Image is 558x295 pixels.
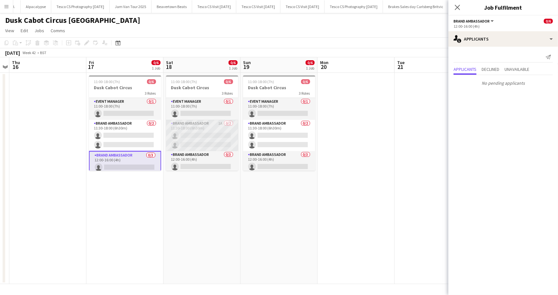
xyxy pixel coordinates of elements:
[222,91,233,96] span: 3 Roles
[544,19,553,24] span: 0/6
[454,19,495,24] button: Brand Ambassador
[396,63,405,71] span: 21
[319,63,328,71] span: 20
[5,15,140,25] h1: Dusk Cabot Circus [GEOGRAPHIC_DATA]
[166,98,238,120] app-card-role: Event Manager0/111:00-18:00 (7h)
[89,85,161,90] h3: Dusk Cabot Circus
[166,60,173,65] span: Sat
[454,19,490,24] span: Brand Ambassador
[504,67,529,71] span: Unavailable
[171,79,197,84] span: 11:00-18:00 (7h)
[166,120,238,151] app-card-role: Brand Ambassador1A0/211:30-18:00 (6h30m)
[306,66,314,71] div: 1 Job
[325,0,383,13] button: Tesco CS Photography [DATE]
[3,26,17,35] a: View
[454,67,476,71] span: Applicants
[152,60,161,65] span: 0/6
[243,60,251,65] span: Sun
[21,0,51,13] button: Alpacalypse
[299,91,310,96] span: 3 Roles
[5,50,20,56] div: [DATE]
[280,0,325,13] button: Tesco CS Visit [DATE]
[243,75,315,171] app-job-card: 11:00-18:00 (7h)0/6Dusk Cabot Circus3 RolesEvent Manager0/111:00-18:00 (7h) Brand Ambassador0/211...
[89,75,161,171] app-job-card: 11:00-18:00 (7h)0/6Dusk Cabot Circus3 RolesEvent Manager0/111:00-18:00 (7h) Brand Ambassador0/211...
[40,50,46,55] div: BST
[21,50,37,55] span: Week 42
[89,120,161,151] app-card-role: Brand Ambassador0/211:30-18:00 (6h30m)
[166,75,238,171] app-job-card: 11:00-18:00 (7h)0/6Dusk Cabot Circus3 RolesEvent Manager0/111:00-18:00 (7h) Brand Ambassador1A0/2...
[320,60,328,65] span: Mon
[32,26,47,35] a: Jobs
[397,60,405,65] span: Tue
[12,60,20,65] span: Thu
[383,0,449,13] button: Brakes Sales day Carlsberg Britvic
[5,28,14,33] span: View
[110,0,152,13] button: Jam Van Tour 2025
[145,91,156,96] span: 3 Roles
[88,63,94,71] span: 17
[147,79,156,84] span: 0/6
[94,79,120,84] span: 11:00-18:00 (7h)
[51,0,110,13] button: Tesco CS Photography [DATE]
[448,3,558,12] h3: Job Fulfilment
[448,31,558,47] div: Applicants
[306,60,315,65] span: 0/6
[229,60,238,65] span: 0/6
[248,79,274,84] span: 11:00-18:00 (7h)
[51,28,65,33] span: Comms
[18,26,31,35] a: Edit
[21,28,28,33] span: Edit
[242,63,251,71] span: 19
[243,120,315,151] app-card-role: Brand Ambassador0/211:30-18:00 (6h30m)
[89,60,94,65] span: Fri
[89,151,161,193] app-card-role: Brand Ambassador0/312:00-16:00 (4h)
[448,78,558,89] p: No pending applicants
[301,79,310,84] span: 0/6
[166,85,238,90] h3: Dusk Cabot Circus
[192,0,236,13] button: Tesco CS Visit [DATE]
[243,85,315,90] h3: Dusk Cabot Circus
[243,151,315,192] app-card-role: Brand Ambassador0/312:00-16:00 (4h)
[48,26,68,35] a: Comms
[243,98,315,120] app-card-role: Event Manager0/111:00-18:00 (7h)
[34,28,44,33] span: Jobs
[454,24,553,29] div: 12:00-16:00 (4h)
[224,79,233,84] span: 0/6
[229,66,237,71] div: 1 Job
[11,63,20,71] span: 16
[89,98,161,120] app-card-role: Event Manager0/111:00-18:00 (7h)
[236,0,280,13] button: Tesco CS Visit [DATE]
[482,67,499,71] span: Declined
[166,151,238,192] app-card-role: Brand Ambassador0/312:00-16:00 (4h)
[152,66,160,71] div: 1 Job
[165,63,173,71] span: 18
[152,0,192,13] button: Beavertown Beats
